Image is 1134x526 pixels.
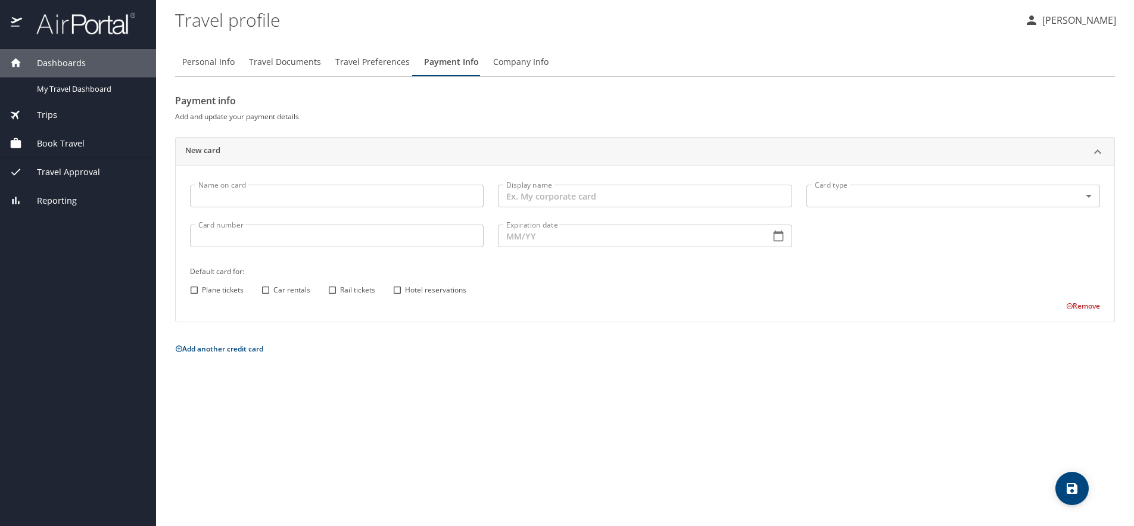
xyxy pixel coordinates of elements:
img: airportal-logo.png [23,12,135,35]
div: Profile [175,48,1115,76]
span: Dashboards [22,57,86,70]
div: ​ [806,185,1100,207]
span: Personal Info [182,55,235,70]
span: Reporting [22,194,77,207]
h2: Payment info [175,91,1115,110]
div: New card [176,138,1114,166]
h2: New card [185,145,220,159]
button: Add another credit card [175,344,263,354]
h6: Add and update your payment details [175,110,1115,123]
span: Payment Info [424,55,479,70]
span: Hotel reservations [405,285,466,295]
span: Book Travel [22,137,85,150]
button: [PERSON_NAME] [1020,10,1121,31]
span: Rail tickets [340,285,375,295]
button: save [1055,472,1089,505]
input: Ex. My corporate card [498,185,792,207]
span: Car rentals [273,285,310,295]
div: New card [176,166,1114,322]
h6: Default card for: [190,265,1100,278]
input: MM/YY [498,225,760,247]
span: Travel Preferences [335,55,410,70]
span: Plane tickets [202,285,244,295]
span: Travel Approval [22,166,100,179]
span: My Travel Dashboard [37,83,142,95]
h1: Travel profile [175,1,1015,38]
img: icon-airportal.png [11,12,23,35]
p: [PERSON_NAME] [1039,13,1116,27]
span: Trips [22,108,57,122]
button: Remove [1066,301,1100,311]
span: Travel Documents [249,55,321,70]
span: Company Info [493,55,549,70]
